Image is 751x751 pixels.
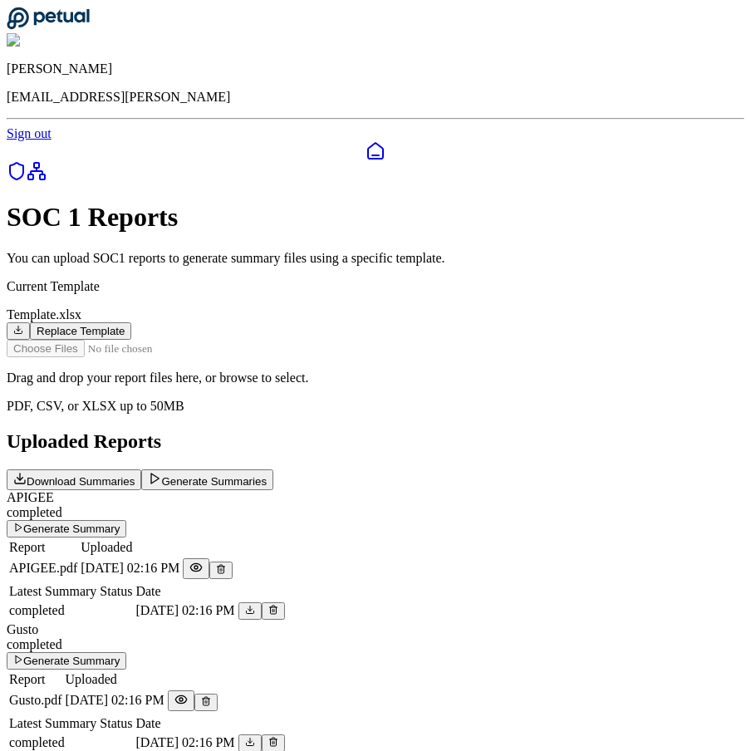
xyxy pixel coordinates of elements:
[7,141,744,161] a: Dashboard
[7,637,744,652] div: completed
[141,469,273,490] button: Generate Summaries
[209,562,233,579] button: Delete Report
[7,126,52,140] a: Sign out
[30,322,131,340] button: Replace Template
[183,558,209,579] button: Preview File (hover for quick preview, click for full view)
[262,602,285,620] button: Delete generated summary
[80,539,180,556] td: Uploaded
[7,399,744,414] p: PDF, CSV, or XLSX up to 50MB
[7,61,744,76] p: [PERSON_NAME]
[7,430,744,453] h2: Uploaded Reports
[194,694,218,711] button: Delete Report
[168,690,194,711] button: Preview File (hover for quick preview, click for full view)
[80,557,180,580] td: [DATE] 02:16 PM
[7,505,744,520] div: completed
[27,169,47,184] a: Integrations
[8,557,78,580] td: APIGEE.pdf
[7,490,744,505] div: APIGEE
[7,169,27,184] a: SOC
[8,671,63,688] td: Report
[7,33,119,48] img: Shekhar Khedekar
[8,690,63,712] td: Gusto.pdf
[7,307,744,322] div: Template.xlsx
[8,715,133,732] td: Latest Summary Status
[135,601,235,621] td: [DATE] 02:16 PM
[7,279,744,294] p: Current Template
[135,715,235,732] td: Date
[7,251,744,266] p: You can upload SOC1 reports to generate summary files using a specific template.
[7,18,90,32] a: Go to Dashboard
[7,90,744,105] p: [EMAIL_ADDRESS][PERSON_NAME]
[7,202,744,233] h1: SOC 1 Reports
[7,520,126,537] button: Generate Summary
[9,735,132,750] div: completed
[135,583,235,600] td: Date
[8,583,133,600] td: Latest Summary Status
[65,671,165,688] td: Uploaded
[9,603,132,618] div: completed
[65,690,165,712] td: [DATE] 02:16 PM
[7,371,744,385] p: Drag and drop your report files here, or browse to select.
[8,539,78,556] td: Report
[7,622,744,637] div: Gusto
[7,652,126,670] button: Generate Summary
[7,322,30,340] button: Download Template
[7,469,141,490] button: Download Summaries
[238,602,262,620] button: Download generated summary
